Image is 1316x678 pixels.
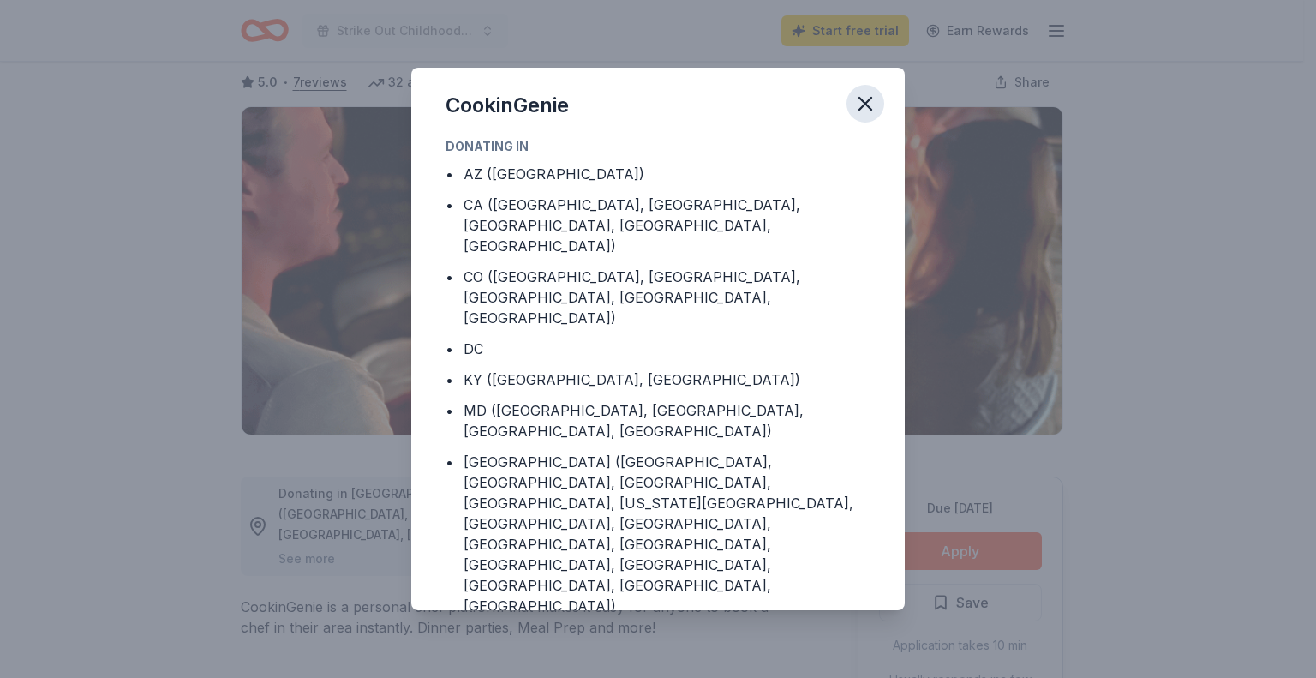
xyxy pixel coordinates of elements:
[446,195,453,215] div: •
[464,339,483,359] div: DC
[446,267,453,287] div: •
[446,452,453,472] div: •
[464,267,870,328] div: CO ([GEOGRAPHIC_DATA], [GEOGRAPHIC_DATA], [GEOGRAPHIC_DATA], [GEOGRAPHIC_DATA], [GEOGRAPHIC_DATA])
[446,339,453,359] div: •
[446,164,453,184] div: •
[464,369,800,390] div: KY ([GEOGRAPHIC_DATA], [GEOGRAPHIC_DATA])
[464,164,644,184] div: AZ ([GEOGRAPHIC_DATA])
[464,195,870,256] div: CA ([GEOGRAPHIC_DATA], [GEOGRAPHIC_DATA], [GEOGRAPHIC_DATA], [GEOGRAPHIC_DATA], [GEOGRAPHIC_DATA])
[464,400,870,441] div: MD ([GEOGRAPHIC_DATA], [GEOGRAPHIC_DATA], [GEOGRAPHIC_DATA], [GEOGRAPHIC_DATA])
[446,136,870,157] div: Donating in
[446,400,453,421] div: •
[464,452,870,616] div: [GEOGRAPHIC_DATA] ([GEOGRAPHIC_DATA], [GEOGRAPHIC_DATA], [GEOGRAPHIC_DATA], [GEOGRAPHIC_DATA], [U...
[446,92,569,119] div: CookinGenie
[446,369,453,390] div: •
